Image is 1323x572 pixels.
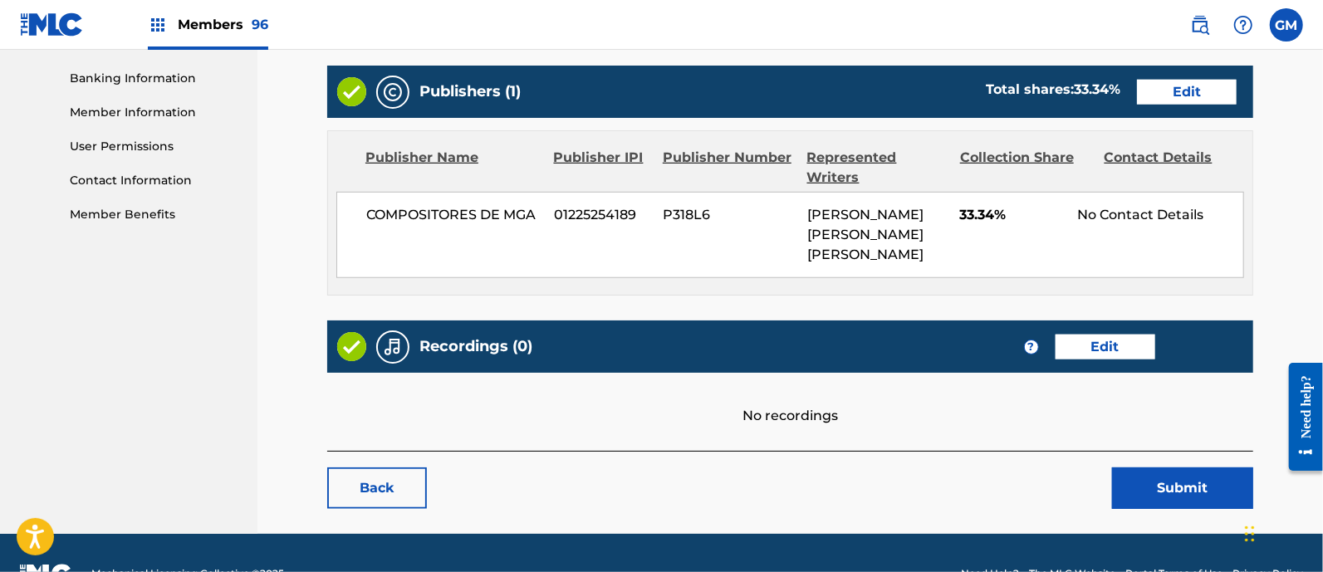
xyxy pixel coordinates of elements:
div: Publisher Name [365,148,541,188]
div: No recordings [327,373,1253,426]
div: Drag [1245,509,1255,559]
span: P318L6 [663,205,794,225]
span: Members [178,15,268,34]
iframe: Chat Widget [1240,492,1323,572]
div: Collection Share [960,148,1092,188]
img: Valid [337,77,366,106]
img: Publishers [383,82,403,102]
span: 96 [252,17,268,32]
div: Help [1227,8,1260,42]
button: Submit [1112,467,1253,509]
span: 33.34% [960,205,1066,225]
div: User Menu [1270,8,1303,42]
div: Publisher IPI [554,148,650,188]
div: Contact Details [1105,148,1237,188]
div: No Contact Details [1077,205,1243,225]
a: Banking Information [70,70,238,87]
span: COMPOSITORES DE MGA [366,205,541,225]
a: Member Information [70,104,238,121]
img: help [1233,15,1253,35]
a: Edit [1137,80,1237,105]
a: Edit [1056,335,1155,359]
h5: Publishers (1) [419,82,521,101]
img: search [1190,15,1210,35]
span: 33.34 % [1074,81,1120,97]
a: Public Search [1183,8,1217,42]
span: [PERSON_NAME] [PERSON_NAME] [PERSON_NAME] [807,207,924,262]
img: Valid [337,332,366,361]
a: Contact Information [70,172,238,189]
a: Member Benefits [70,206,238,223]
img: MLC Logo [20,12,84,37]
a: User Permissions [70,138,238,155]
iframe: Resource Center [1276,350,1323,484]
a: Back [327,467,427,509]
div: Represented Writers [807,148,948,188]
div: Total shares: [986,80,1120,100]
div: Publisher Number [663,148,795,188]
h5: Recordings (0) [419,337,532,356]
img: Recordings [383,337,403,357]
span: 01225254189 [554,205,650,225]
img: Top Rightsholders [148,15,168,35]
span: ? [1025,340,1038,354]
